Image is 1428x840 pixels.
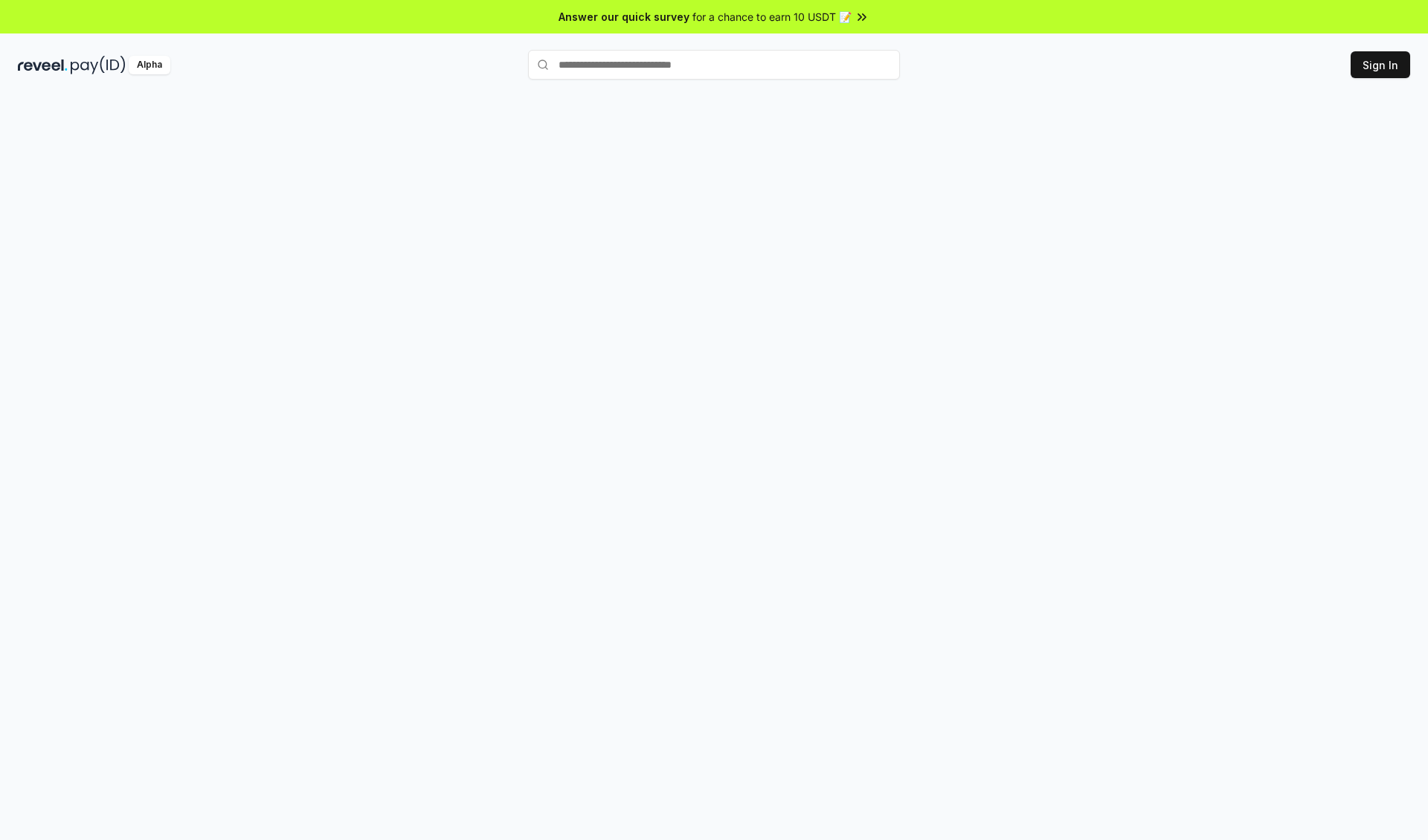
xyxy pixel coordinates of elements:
img: pay_id [71,56,126,74]
span: for a chance to earn 10 USDT 📝 [692,9,852,25]
span: Answer our quick survey [559,9,689,25]
button: Sign In [1351,51,1410,78]
div: Alpha [129,56,170,74]
img: reveel_dark [18,56,68,74]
